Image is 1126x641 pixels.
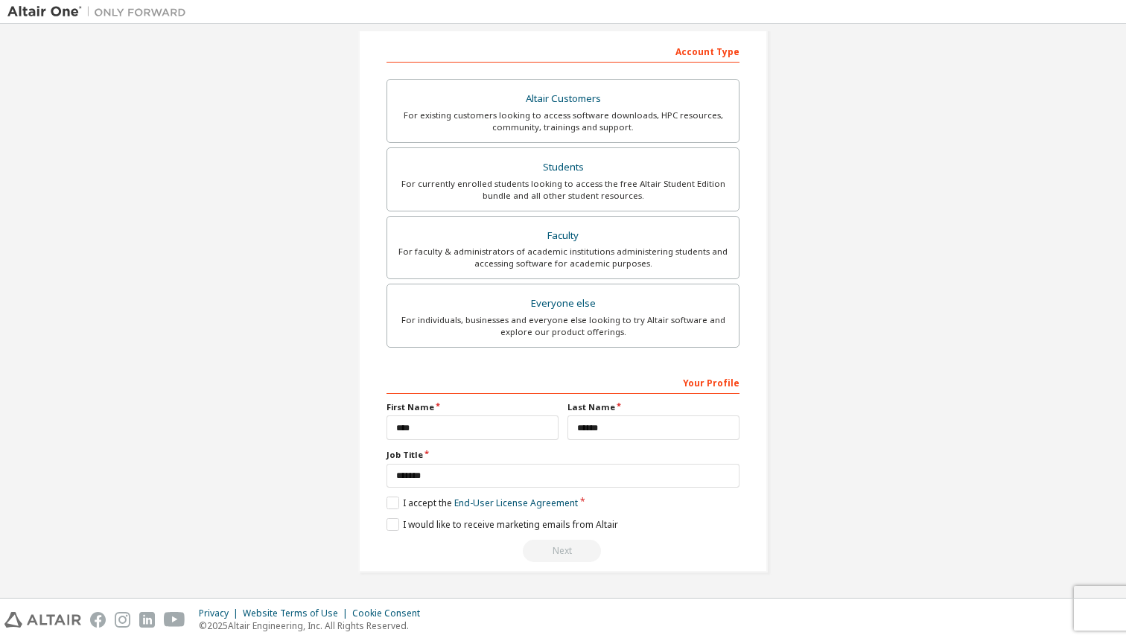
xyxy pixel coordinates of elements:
div: Faculty [396,226,730,246]
img: Altair One [7,4,194,19]
img: facebook.svg [90,612,106,628]
div: Students [396,157,730,178]
div: Privacy [199,607,243,619]
label: Last Name [567,401,739,413]
a: End-User License Agreement [454,497,578,509]
div: For currently enrolled students looking to access the free Altair Student Edition bundle and all ... [396,178,730,202]
div: Website Terms of Use [243,607,352,619]
div: Everyone else [396,293,730,314]
img: youtube.svg [164,612,185,628]
div: For faculty & administrators of academic institutions administering students and accessing softwa... [396,246,730,270]
div: Cookie Consent [352,607,429,619]
div: Altair Customers [396,89,730,109]
div: For individuals, businesses and everyone else looking to try Altair software and explore our prod... [396,314,730,338]
div: Account Type [387,39,739,63]
label: I would like to receive marketing emails from Altair [387,518,618,531]
img: linkedin.svg [139,612,155,628]
div: For existing customers looking to access software downloads, HPC resources, community, trainings ... [396,109,730,133]
div: Your Profile [387,370,739,394]
label: First Name [387,401,559,413]
img: altair_logo.svg [4,612,81,628]
p: © 2025 Altair Engineering, Inc. All Rights Reserved. [199,619,429,632]
div: Read and acccept EULA to continue [387,540,739,562]
label: Job Title [387,449,739,461]
img: instagram.svg [115,612,130,628]
label: I accept the [387,497,578,509]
